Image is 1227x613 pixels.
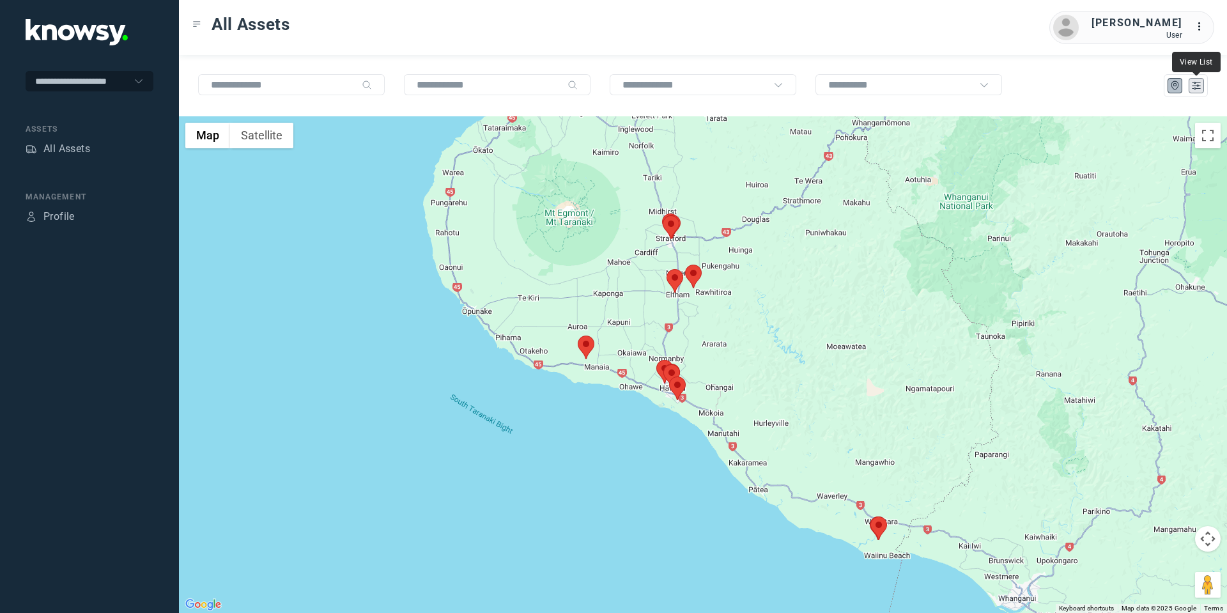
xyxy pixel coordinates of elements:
[26,209,75,224] a: ProfileProfile
[43,209,75,224] div: Profile
[1169,80,1181,91] div: Map
[212,13,290,36] span: All Assets
[1196,22,1208,31] tspan: ...
[1053,15,1079,40] img: avatar.png
[1195,123,1221,148] button: Toggle fullscreen view
[185,123,230,148] button: Show street map
[567,80,578,90] div: Search
[1059,604,1114,613] button: Keyboard shortcuts
[182,596,224,613] img: Google
[1122,605,1196,612] span: Map data ©2025 Google
[26,141,90,157] a: AssetsAll Assets
[1180,58,1213,66] span: View List
[230,123,293,148] button: Show satellite imagery
[26,19,128,45] img: Application Logo
[1092,31,1182,40] div: User
[1195,526,1221,552] button: Map camera controls
[362,80,372,90] div: Search
[1195,572,1221,598] button: Drag Pegman onto the map to open Street View
[1195,19,1210,35] div: :
[26,143,37,155] div: Assets
[182,596,224,613] a: Open this area in Google Maps (opens a new window)
[43,141,90,157] div: All Assets
[1195,19,1210,36] div: :
[1204,605,1223,612] a: Terms (opens in new tab)
[1092,15,1182,31] div: [PERSON_NAME]
[26,123,153,135] div: Assets
[192,20,201,29] div: Toggle Menu
[26,191,153,203] div: Management
[26,211,37,222] div: Profile
[1191,80,1202,91] div: List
